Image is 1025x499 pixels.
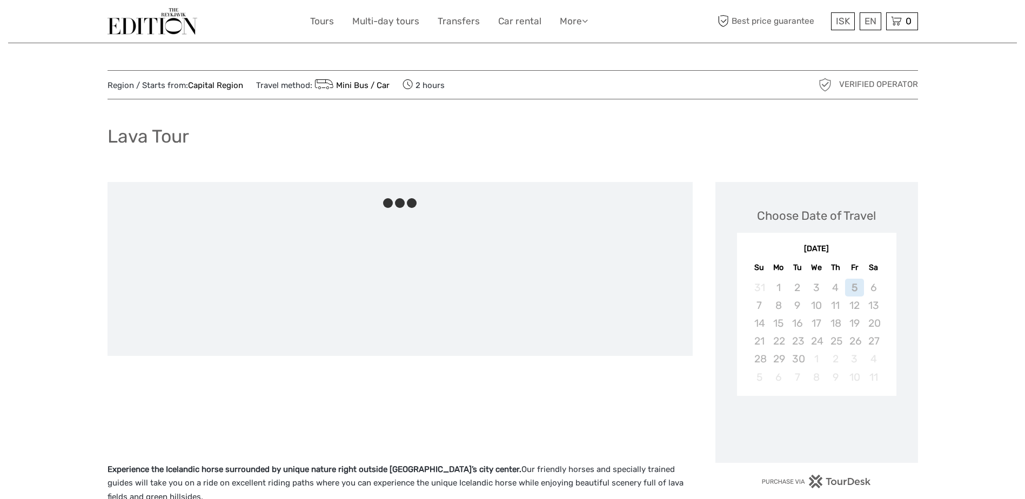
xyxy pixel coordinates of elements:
[864,260,883,275] div: Sa
[845,296,864,314] div: Not available Friday, September 12th, 2025
[256,77,390,92] span: Travel method:
[769,314,788,332] div: Not available Monday, September 15th, 2025
[788,296,807,314] div: Not available Tuesday, September 9th, 2025
[826,260,845,275] div: Th
[310,14,334,29] a: Tours
[788,350,807,368] div: Not available Tuesday, September 30th, 2025
[864,296,883,314] div: Not available Saturday, September 13th, 2025
[750,296,769,314] div: Not available Sunday, September 7th, 2025
[864,279,883,296] div: Not available Saturday, September 6th, 2025
[788,279,807,296] div: Not available Tuesday, September 2nd, 2025
[108,125,189,147] h1: Lava Tour
[769,350,788,368] div: Not available Monday, September 29th, 2025
[845,332,864,350] div: Not available Friday, September 26th, 2025
[715,12,828,30] span: Best price guarantee
[807,368,826,386] div: Not available Wednesday, October 8th, 2025
[403,77,445,92] span: 2 hours
[826,368,845,386] div: Not available Thursday, October 9th, 2025
[750,368,769,386] div: Not available Sunday, October 5th, 2025
[845,368,864,386] div: Not available Friday, October 10th, 2025
[864,350,883,368] div: Not available Saturday, October 4th, 2025
[826,279,845,296] div: Not available Thursday, September 4th, 2025
[860,12,881,30] div: EN
[108,8,197,35] img: The Reykjavík Edition
[788,368,807,386] div: Not available Tuesday, October 7th, 2025
[826,296,845,314] div: Not available Thursday, September 11th, 2025
[807,279,826,296] div: Not available Wednesday, September 3rd, 2025
[813,424,820,431] div: Loading...
[740,279,893,386] div: month 2025-09
[807,332,826,350] div: Not available Wednesday, September 24th, 2025
[108,464,521,474] strong: Experience the Icelandic horse surrounded by unique nature right outside [GEOGRAPHIC_DATA]’s city...
[826,350,845,368] div: Not available Thursday, October 2nd, 2025
[769,260,788,275] div: Mo
[864,332,883,350] div: Not available Saturday, September 27th, 2025
[769,332,788,350] div: Not available Monday, September 22nd, 2025
[845,350,864,368] div: Not available Friday, October 3rd, 2025
[438,14,480,29] a: Transfers
[839,79,918,90] span: Verified Operator
[826,332,845,350] div: Not available Thursday, September 25th, 2025
[769,368,788,386] div: Not available Monday, October 6th, 2025
[788,314,807,332] div: Not available Tuesday, September 16th, 2025
[788,332,807,350] div: Not available Tuesday, September 23rd, 2025
[498,14,541,29] a: Car rental
[761,475,871,488] img: PurchaseViaTourDesk.png
[750,279,769,296] div: Not available Sunday, August 31st, 2025
[108,80,243,91] span: Region / Starts from:
[836,16,850,26] span: ISK
[845,279,864,296] div: Not available Friday, September 5th, 2025
[864,368,883,386] div: Not available Saturday, October 11th, 2025
[807,296,826,314] div: Not available Wednesday, September 10th, 2025
[188,80,243,90] a: Capital Region
[845,260,864,275] div: Fr
[845,314,864,332] div: Not available Friday, September 19th, 2025
[807,260,826,275] div: We
[864,314,883,332] div: Not available Saturday, September 20th, 2025
[769,279,788,296] div: Not available Monday, September 1st, 2025
[788,260,807,275] div: Tu
[352,14,419,29] a: Multi-day tours
[560,14,588,29] a: More
[737,244,896,255] div: [DATE]
[750,332,769,350] div: Not available Sunday, September 21st, 2025
[904,16,913,26] span: 0
[750,350,769,368] div: Not available Sunday, September 28th, 2025
[826,314,845,332] div: Not available Thursday, September 18th, 2025
[816,76,834,93] img: verified_operator_grey_128.png
[757,207,876,224] div: Choose Date of Travel
[312,80,390,90] a: Mini Bus / Car
[750,314,769,332] div: Not available Sunday, September 14th, 2025
[807,350,826,368] div: Not available Wednesday, October 1st, 2025
[807,314,826,332] div: Not available Wednesday, September 17th, 2025
[769,296,788,314] div: Not available Monday, September 8th, 2025
[750,260,769,275] div: Su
